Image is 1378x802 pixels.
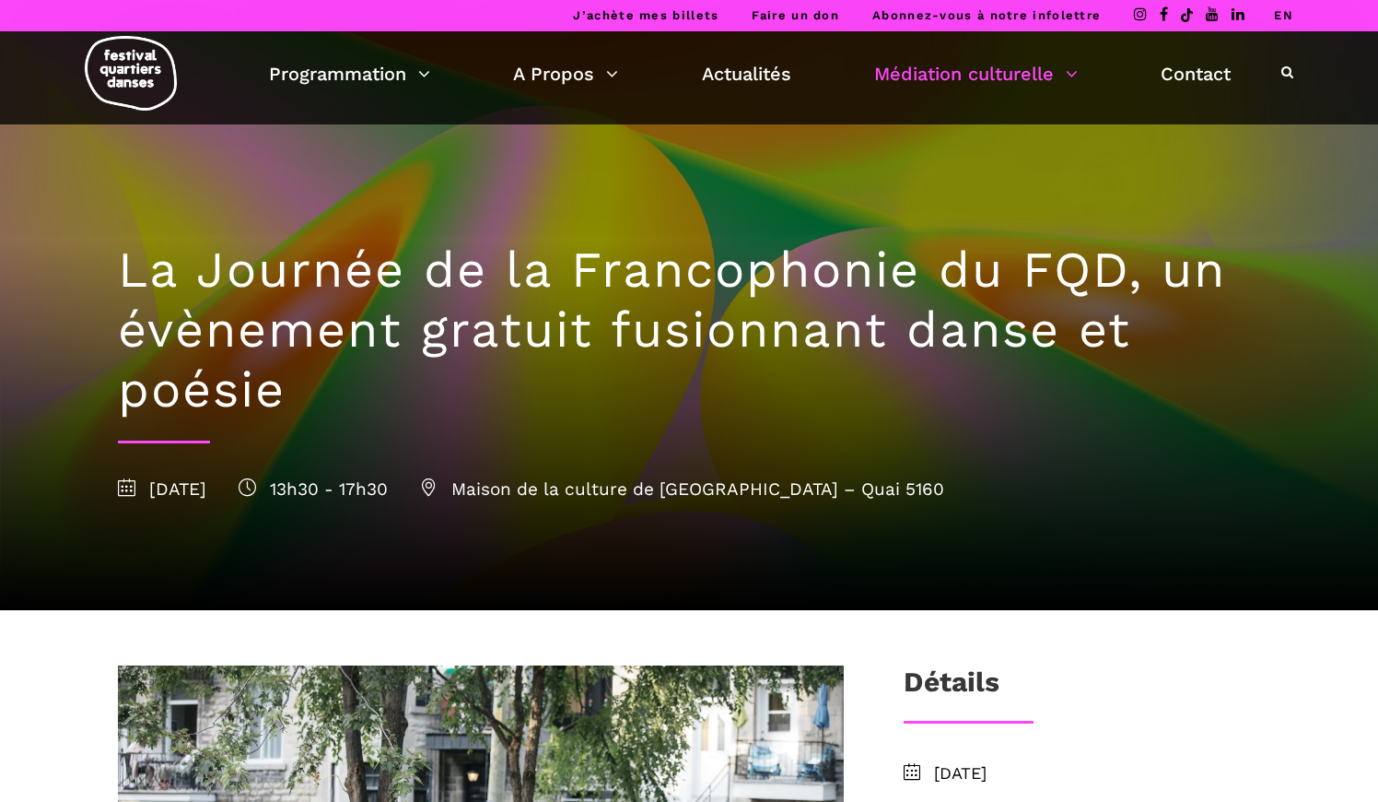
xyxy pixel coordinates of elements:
[872,8,1101,22] a: Abonnez-vous à notre infolettre
[1274,8,1293,22] a: EN
[702,58,791,89] a: Actualités
[752,8,839,22] a: Faire un don
[269,58,430,89] a: Programmation
[118,241,1260,419] h1: La Journée de la Francophonie du FQD, un évènement gratuit fusionnant danse et poésie
[573,8,718,22] a: J’achète mes billets
[874,58,1078,89] a: Médiation culturelle
[904,666,999,712] h3: Détails
[420,478,944,500] span: Maison de la culture de [GEOGRAPHIC_DATA] – Quai 5160
[85,36,177,111] img: logo-fqd-med
[934,761,1260,787] span: [DATE]
[118,478,206,500] span: [DATE]
[239,478,388,500] span: 13h30 - 17h30
[1161,58,1231,89] a: Contact
[513,58,618,89] a: A Propos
